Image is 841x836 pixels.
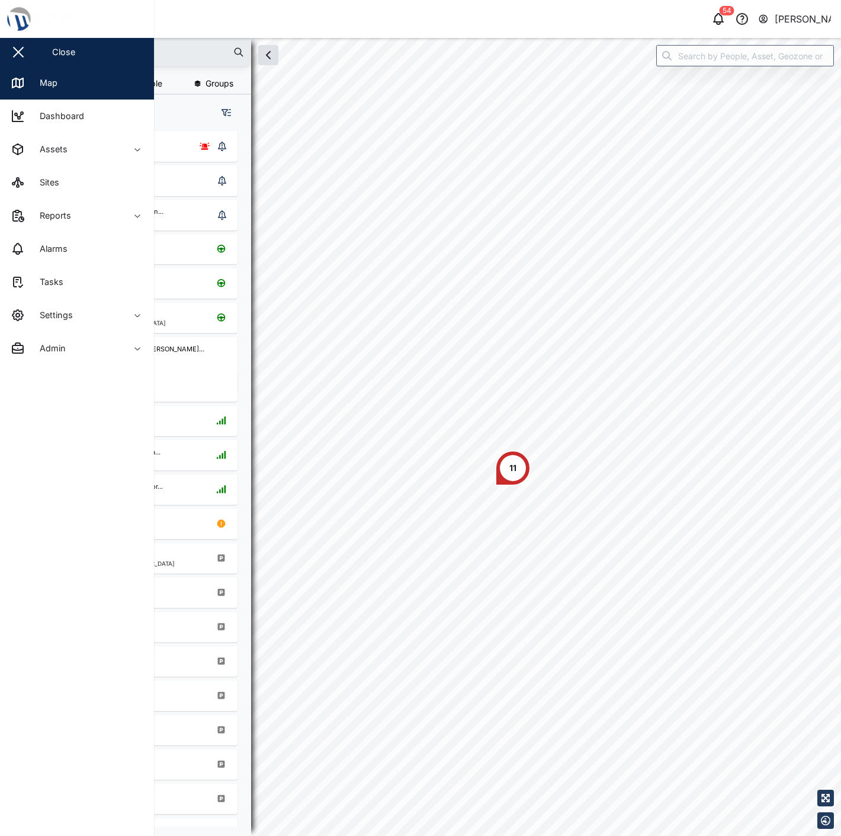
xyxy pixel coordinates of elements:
[52,46,75,59] div: Close
[757,11,832,27] button: [PERSON_NAME]
[31,309,73,322] div: Settings
[31,110,84,123] div: Dashboard
[31,76,57,89] div: Map
[6,6,160,32] img: Main Logo
[775,12,832,27] div: [PERSON_NAME]
[31,276,63,289] div: Tasks
[38,38,841,836] canvas: Map
[509,462,516,475] div: 11
[31,176,59,189] div: Sites
[31,209,71,222] div: Reports
[720,6,734,15] div: 54
[31,242,68,255] div: Alarms
[31,342,66,355] div: Admin
[206,79,233,88] span: Groups
[31,143,68,156] div: Assets
[495,450,531,486] div: Map marker
[656,45,834,66] input: Search by People, Asset, Geozone or Place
